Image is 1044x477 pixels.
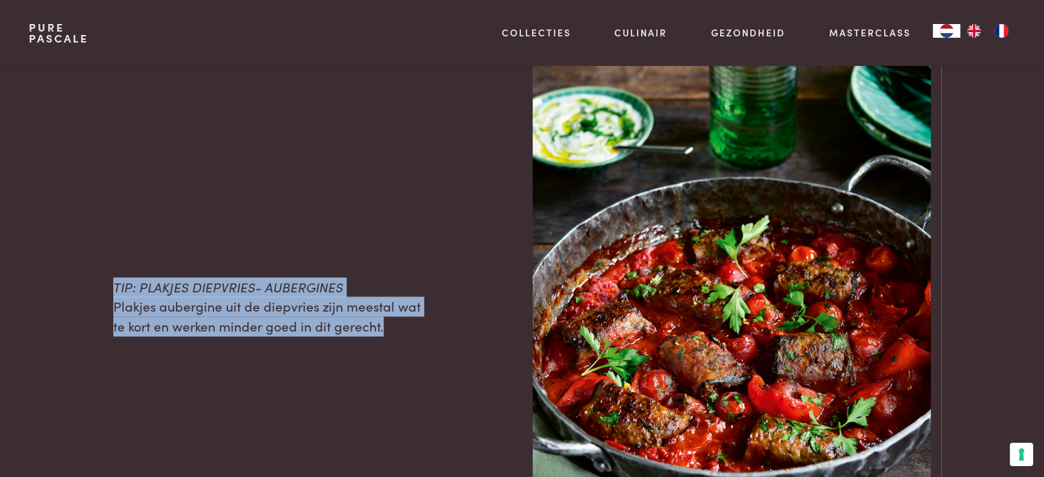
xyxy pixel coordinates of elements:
[933,24,960,38] a: NL
[711,25,785,40] a: Gezondheid
[960,24,988,38] a: EN
[933,24,960,38] div: Language
[988,24,1015,38] a: FR
[1010,443,1033,466] button: Uw voorkeuren voor toestemming voor trackingtechnologieën
[113,277,343,296] span: TIP: PLAKJES DIEPVRIES- AUBERGINES
[960,24,1015,38] ul: Language list
[933,24,1015,38] aside: Language selected: Nederlands
[113,296,421,335] span: Plakjes aubergine uit de diepvries zijn meestal wat te kort en werken minder goed in dit gerecht.
[829,25,911,40] a: Masterclass
[614,25,667,40] a: Culinair
[502,25,571,40] a: Collecties
[29,22,89,44] a: PurePascale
